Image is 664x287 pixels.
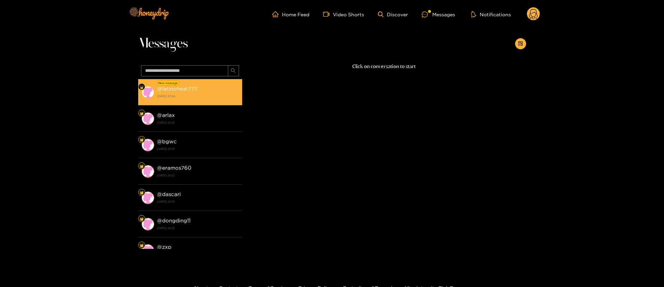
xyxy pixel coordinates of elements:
[140,164,144,168] img: Fan Level
[142,165,154,178] img: conversation
[142,244,154,257] img: conversation
[140,111,144,116] img: Fan Level
[140,243,144,247] img: Fan Level
[142,192,154,204] img: conversation
[231,68,236,74] span: search
[323,11,364,17] a: Video Shorts
[140,191,144,195] img: Fan Level
[140,217,144,221] img: Fan Level
[157,244,171,250] strong: @ zxp
[142,112,154,125] img: conversation
[142,86,154,99] img: conversation
[272,11,282,17] span: home
[242,62,526,70] p: Click on conversation to start
[157,86,197,92] strong: @ latinoheat777
[157,172,239,178] strong: [DATE] 20:51
[378,11,408,17] a: Discover
[272,11,309,17] a: Home Feed
[228,65,239,76] button: search
[142,218,154,230] img: conversation
[157,112,175,118] strong: @ arlax
[518,41,523,47] span: appstore-add
[157,119,239,126] strong: [DATE] 20:51
[140,138,144,142] img: Fan Level
[157,199,239,205] strong: [DATE] 20:51
[157,225,239,231] strong: [DATE] 20:51
[515,38,526,49] button: appstore-add
[142,139,154,151] img: conversation
[138,35,188,52] span: Messages
[140,85,144,89] img: Fan Level
[469,11,513,18] button: Notifications
[422,10,455,18] div: Messages
[157,191,181,197] strong: @ dascari
[157,146,239,152] strong: [DATE] 20:51
[157,138,177,144] strong: @ bgwc
[157,165,192,171] strong: @ eramos760
[157,93,239,99] strong: [DATE] 23:26
[323,11,333,17] span: video-camera
[157,81,179,85] div: New message
[157,218,191,223] strong: @ dongding11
